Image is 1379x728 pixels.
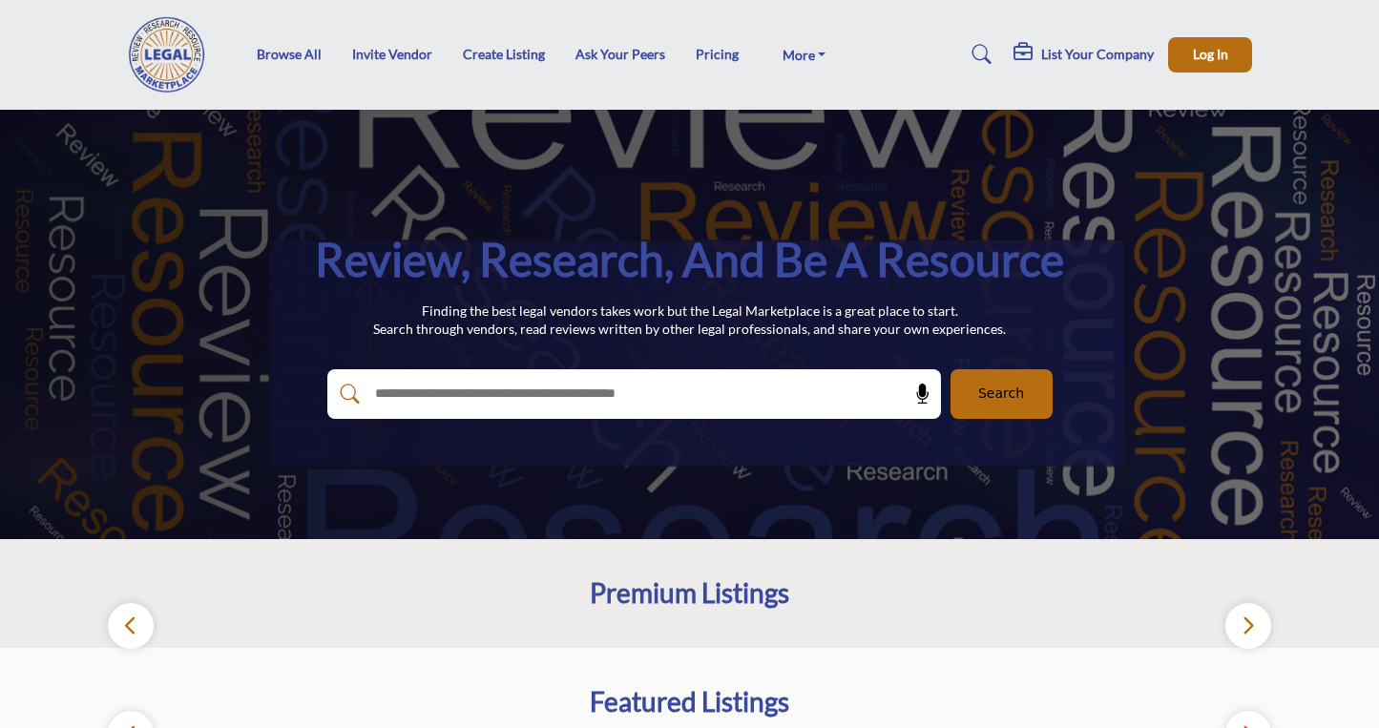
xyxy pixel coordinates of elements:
[1168,37,1252,73] button: Log In
[575,46,665,62] a: Ask Your Peers
[463,46,545,62] a: Create Listing
[315,230,1064,289] h1: Review, Research, and be a Resource
[769,41,840,68] a: More
[590,577,789,610] h2: Premium Listings
[373,302,1006,321] p: Finding the best legal vendors takes work but the Legal Marketplace is a great place to start.
[127,16,217,93] img: Site Logo
[978,384,1024,404] span: Search
[953,39,1004,70] a: Search
[352,46,432,62] a: Invite Vendor
[373,320,1006,339] p: Search through vendors, read reviews written by other legal professionals, and share your own exp...
[590,686,789,718] h2: Featured Listings
[1041,46,1154,63] h5: List Your Company
[1013,43,1154,66] div: List Your Company
[257,46,322,62] a: Browse All
[696,46,739,62] a: Pricing
[1193,46,1228,62] span: Log In
[951,369,1053,419] button: Search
